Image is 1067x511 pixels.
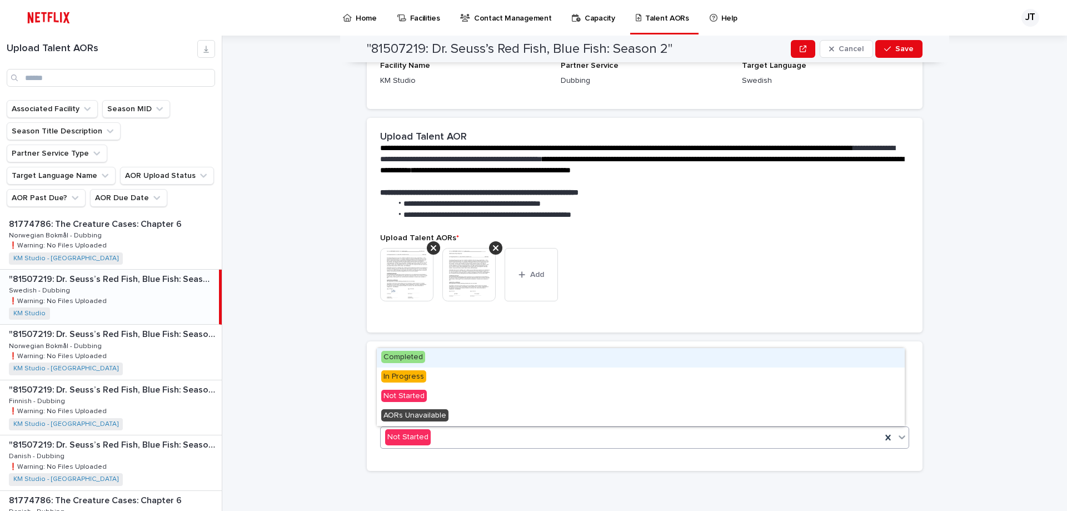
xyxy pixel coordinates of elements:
[380,234,459,242] span: Upload Talent AORs
[13,310,46,317] a: KM Studio
[9,217,184,230] p: 81774786: The Creature Cases: Chapter 6
[380,62,430,70] span: Facility Name
[9,240,109,250] p: ❗️Warning: No Files Uploaded
[9,285,72,295] p: Swedish - Dubbing
[13,475,118,483] a: KM Studio - [GEOGRAPHIC_DATA]
[9,340,104,350] p: Norwegian Bokmål - Dubbing
[377,406,905,426] div: AORs Unavailable
[381,409,448,421] span: AORs Unavailable
[742,62,806,70] span: Target Language
[377,368,905,387] div: In Progress
[13,255,118,262] a: KM Studio - [GEOGRAPHIC_DATA]
[9,493,184,506] p: 81774786: The Creature Cases: Chapter 6
[381,370,426,383] span: In Progress
[9,230,104,240] p: Norwegian Bokmål - Dubbing
[380,131,467,143] h2: Upload Talent AOR
[22,7,75,29] img: ifQbXi3ZQGMSEF7WDB7W
[7,145,107,162] button: Partner Service Type
[13,365,118,373] a: KM Studio - [GEOGRAPHIC_DATA]
[381,351,425,363] span: Completed
[9,438,220,450] p: "81507219: Dr. Seuss’s Red Fish, Blue Fish: Season 2"
[9,450,67,460] p: Danish - Dubbing
[380,75,547,87] p: KM Studio
[13,420,118,428] a: KM Studio - [GEOGRAPHIC_DATA]
[561,75,728,87] p: Dubbing
[820,40,873,58] button: Cancel
[377,387,905,406] div: Not Started
[9,350,109,360] p: ❗️Warning: No Files Uploaded
[7,100,98,118] button: Associated Facility
[367,41,672,57] h2: "81507219: Dr. Seuss’s Red Fish, Blue Fish: Season 2"
[742,75,909,87] p: Swedish
[9,327,220,340] p: "81507219: Dr. Seuss’s Red Fish, Blue Fish: Season 2"
[381,390,427,402] span: Not Started
[102,100,170,118] button: Season MID
[90,189,167,207] button: AOR Due Date
[385,429,431,445] div: Not Started
[839,45,864,53] span: Cancel
[9,461,109,471] p: ❗️Warning: No Files Uploaded
[561,62,619,70] span: Partner Service
[9,383,220,395] p: "81507219: Dr. Seuss’s Red Fish, Blue Fish: Season 2"
[7,69,215,87] input: Search
[377,348,905,368] div: Completed
[895,45,914,53] span: Save
[9,395,67,405] p: Finnish - Dubbing
[530,271,544,279] span: Add
[9,405,109,415] p: ❗️Warning: No Files Uploaded
[7,189,86,207] button: AOR Past Due?
[1021,9,1039,27] div: JT
[9,272,217,285] p: "81507219: Dr. Seuss’s Red Fish, Blue Fish: Season 2"
[120,167,214,185] button: AOR Upload Status
[9,295,109,305] p: ❗️Warning: No Files Uploaded
[505,248,558,301] button: Add
[7,122,121,140] button: Season Title Description
[7,167,116,185] button: Target Language Name
[875,40,923,58] button: Save
[7,43,197,55] h1: Upload Talent AORs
